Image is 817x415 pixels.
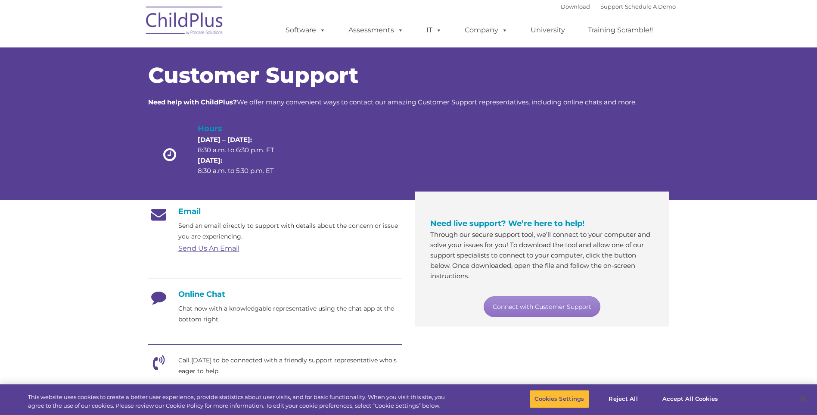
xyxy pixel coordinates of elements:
[198,156,222,164] strong: [DATE]:
[198,123,289,135] h4: Hours
[28,393,449,410] div: This website uses cookies to create a better user experience, provide statistics about user visit...
[794,390,813,409] button: Close
[277,22,334,39] a: Software
[178,355,402,377] p: Call [DATE] to be connected with a friendly support representative who's eager to help.
[418,22,450,39] a: IT
[596,390,650,408] button: Reject All
[625,3,676,10] a: Schedule A Demo
[456,22,516,39] a: Company
[178,244,239,252] a: Send Us An Email
[430,219,584,228] span: Need live support? We’re here to help!
[484,296,600,317] a: Connect with Customer Support
[148,98,637,106] span: We offer many convenient ways to contact our amazing Customer Support representatives, including ...
[430,230,654,281] p: Through our secure support tool, we’ll connect to your computer and solve your issues for you! To...
[561,3,676,10] font: |
[148,98,237,106] strong: Need help with ChildPlus?
[198,135,252,144] strong: [DATE] – [DATE]:
[148,289,402,299] h4: Online Chat
[522,22,574,39] a: University
[530,390,589,408] button: Cookies Settings
[600,3,623,10] a: Support
[658,390,723,408] button: Accept All Cookies
[561,3,590,10] a: Download
[178,220,402,242] p: Send an email directly to support with details about the concern or issue you are experiencing.
[148,62,358,88] span: Customer Support
[142,0,228,44] img: ChildPlus by Procare Solutions
[340,22,412,39] a: Assessments
[579,22,662,39] a: Training Scramble!!
[148,207,402,216] h4: Email
[198,135,289,176] p: 8:30 a.m. to 6:30 p.m. ET 8:30 a.m. to 5:30 p.m. ET
[178,303,402,325] p: Chat now with a knowledgable representative using the chat app at the bottom right.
